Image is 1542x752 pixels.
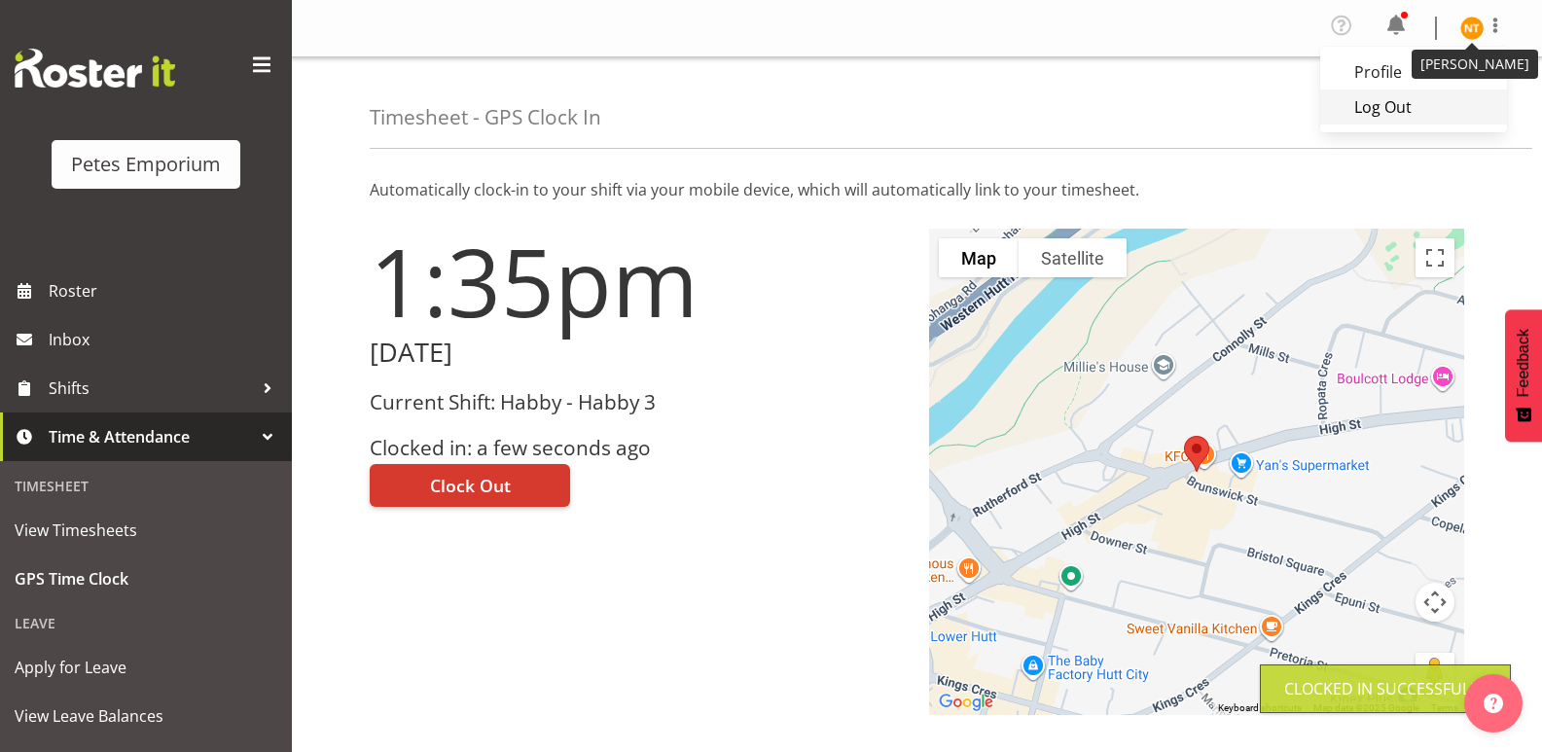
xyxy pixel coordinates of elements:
div: Leave [5,603,287,643]
div: Clocked in Successfully [1284,677,1487,700]
a: Log Out [1320,90,1507,125]
button: Toggle fullscreen view [1416,238,1454,277]
h2: [DATE] [370,338,906,368]
h4: Timesheet - GPS Clock In [370,106,601,128]
a: Open this area in Google Maps (opens a new window) [934,690,998,715]
div: Petes Emporium [71,150,221,179]
a: GPS Time Clock [5,555,287,603]
img: Rosterit website logo [15,49,175,88]
span: Shifts [49,374,253,403]
p: Automatically clock-in to your shift via your mobile device, which will automatically link to you... [370,178,1464,201]
button: Show satellite imagery [1019,238,1127,277]
span: Inbox [49,325,282,354]
span: Time & Attendance [49,422,253,451]
span: Clock Out [430,473,511,498]
span: Apply for Leave [15,653,277,682]
img: help-xxl-2.png [1484,694,1503,713]
a: Apply for Leave [5,643,287,692]
button: Feedback - Show survey [1505,309,1542,442]
span: Roster [49,276,282,305]
a: View Leave Balances [5,692,287,740]
h3: Clocked in: a few seconds ago [370,437,906,459]
button: Keyboard shortcuts [1218,701,1302,715]
button: Clock Out [370,464,570,507]
h1: 1:35pm [370,229,906,334]
a: Profile [1320,54,1507,90]
h3: Current Shift: Habby - Habby 3 [370,391,906,413]
img: nicole-thomson8388.jpg [1460,17,1484,40]
button: Map camera controls [1416,583,1454,622]
a: View Timesheets [5,506,287,555]
span: GPS Time Clock [15,564,277,593]
div: Timesheet [5,466,287,506]
button: Show street map [939,238,1019,277]
img: Google [934,690,998,715]
button: Drag Pegman onto the map to open Street View [1416,653,1454,692]
span: View Leave Balances [15,701,277,731]
span: Feedback [1515,329,1532,397]
span: View Timesheets [15,516,277,545]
